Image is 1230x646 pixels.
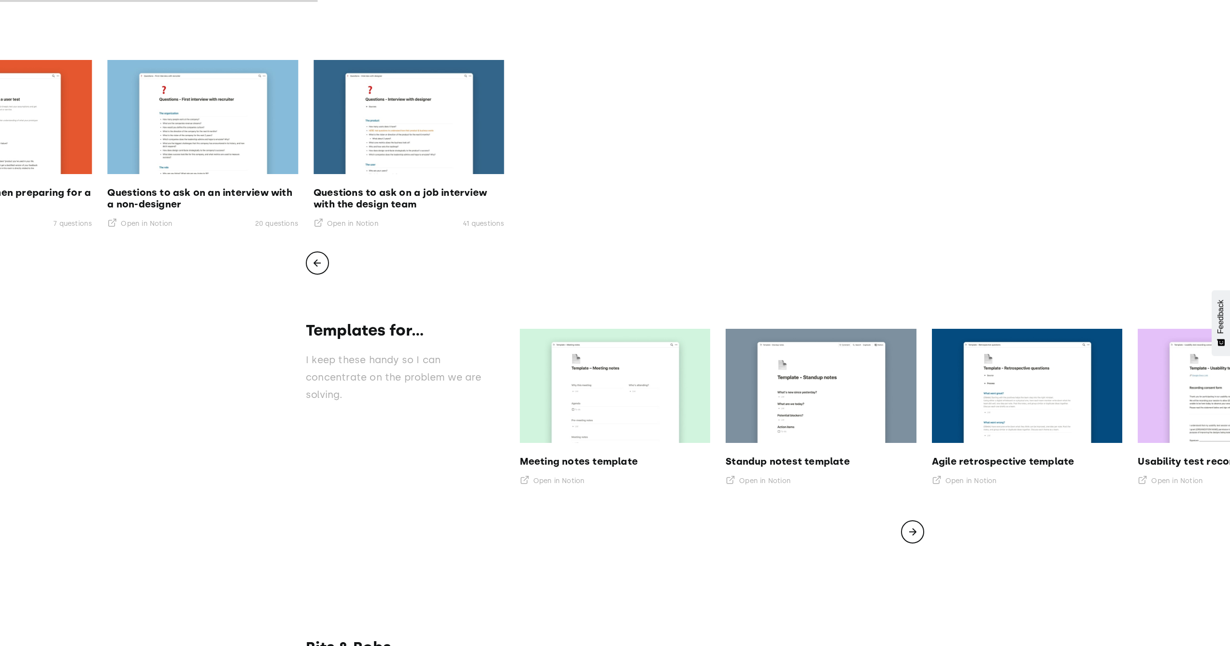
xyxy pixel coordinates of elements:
p: 20 questions [255,218,298,232]
p: 41 questions [463,218,504,232]
div: next slide [901,520,924,543]
h4: Questions to ask on a job interview with the design team [314,187,504,210]
p: Open in Notion [1151,475,1203,489]
div: Show slide 2 of 3 [612,260,618,267]
p: Open in Notion [945,475,997,489]
div: 7 of 7 [306,52,512,275]
a: Meeting notes templateOpen in Notion [512,321,718,497]
div: previous slide [306,251,329,275]
div: Show slide 1 of 2 [607,529,614,536]
div: Show slide 2 of 2 [616,529,623,536]
button: Feedback - Show survey [1212,290,1230,356]
p: I keep these handy so I can concentrate on the problem we are solving. [306,351,501,403]
div: 2 of 6 [512,321,718,543]
p: Open in Notion [327,218,379,232]
h4: Questions to ask on an interview with a non-designer [107,187,298,210]
div: 3 of 6 [718,321,924,543]
p: Open in Notion [533,475,585,489]
h3: Templates for... [306,321,501,339]
p: 7 questions [53,218,92,232]
div: 6 of 7 [100,52,306,275]
h4: Meeting notes template [520,455,711,467]
p: Open in Notion [739,475,791,489]
div: Show slide 1 of 3 [602,260,609,267]
div: 4 of 6 [924,321,1130,543]
h4: Standup notest template [726,455,916,467]
p: Open in Notion [121,218,172,232]
a: Standup notest templateOpen in Notion [718,321,924,497]
a: Questions to ask on a job interview with the design teamOpen in Notion41 questions [306,52,512,239]
div: carousel [306,52,924,275]
div: Show slide 3 of 3 [621,260,628,267]
div: carousel [306,321,924,543]
h4: Agile retrospective template [932,455,1123,467]
div: 1 of 6 [306,321,512,543]
span: Feedback [1216,300,1225,334]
